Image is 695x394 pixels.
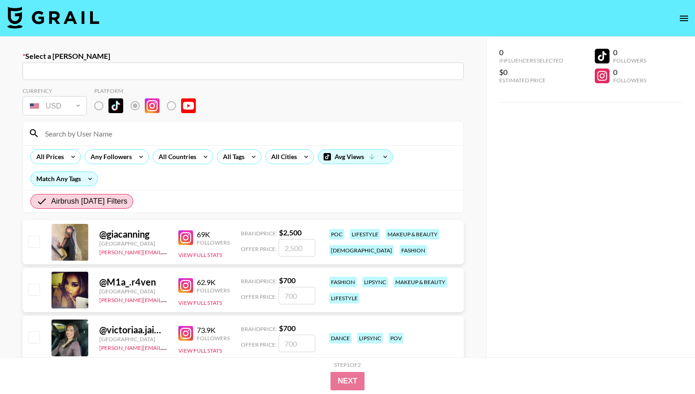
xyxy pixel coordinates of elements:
div: All Cities [266,150,299,164]
div: Platform [94,87,203,94]
div: [GEOGRAPHIC_DATA] [99,240,167,247]
div: Influencers Selected [499,57,563,64]
span: Brand Price: [241,278,277,285]
span: Offer Price: [241,341,277,348]
div: pov [388,333,404,343]
div: Followers [197,287,230,294]
div: lipsync [357,333,383,343]
div: 0 [613,48,646,57]
div: Followers [197,239,230,246]
a: [PERSON_NAME][EMAIL_ADDRESS][PERSON_NAME][DOMAIN_NAME] [99,247,279,256]
img: YouTube [181,98,196,113]
div: poc [329,229,344,240]
img: TikTok [108,98,123,113]
div: @ giacanning [99,228,167,240]
span: Brand Price: [241,325,277,332]
div: Any Followers [85,150,134,164]
div: 69K [197,230,230,239]
div: Estimated Price [499,77,563,84]
div: makeup & beauty [393,277,447,287]
div: [GEOGRAPHIC_DATA] [99,336,167,343]
span: Offer Price: [241,246,277,252]
div: Currency [23,87,87,94]
div: Avg Views [318,150,393,164]
span: Airbrush [DATE] Filters [51,196,127,207]
a: [PERSON_NAME][EMAIL_ADDRESS][DOMAIN_NAME] [99,343,235,351]
div: 0 [613,68,646,77]
input: 700 [279,287,315,304]
button: View Full Stats [178,299,222,306]
div: List locked to Instagram. [94,96,203,115]
strong: $ 700 [279,276,296,285]
div: [DEMOGRAPHIC_DATA] [329,245,394,256]
div: lifestyle [329,293,359,303]
div: Currency is locked to USD [23,94,87,117]
strong: $ 700 [279,324,296,332]
button: Next [330,372,365,390]
span: Offer Price: [241,293,277,300]
div: 62.9K [197,278,230,287]
span: Brand Price: [241,230,277,237]
div: USD [24,98,85,114]
div: makeup & beauty [386,229,439,240]
strong: $ 2,500 [279,228,302,237]
div: lipsync [362,277,388,287]
div: All Countries [153,150,198,164]
button: open drawer [675,9,693,28]
div: Match Any Tags [31,172,97,186]
div: lifestyle [350,229,380,240]
div: fashion [329,277,357,287]
img: Instagram [145,98,160,113]
div: All Tags [217,150,246,164]
div: Followers [613,77,646,84]
div: fashion [399,245,427,256]
div: Followers [613,57,646,64]
img: Instagram [178,230,193,245]
label: Select a [PERSON_NAME] [23,51,464,61]
input: Search by User Name [40,126,458,141]
input: 2,500 [279,239,315,257]
div: [GEOGRAPHIC_DATA] [99,288,167,295]
a: [PERSON_NAME][EMAIL_ADDRESS][DOMAIN_NAME] [99,295,235,303]
div: $0 [499,68,563,77]
button: View Full Stats [178,347,222,354]
input: 700 [279,335,315,352]
button: View Full Stats [178,251,222,258]
img: Instagram [178,278,193,293]
div: 73.9K [197,325,230,335]
div: Step 1 of 2 [334,361,361,368]
div: @ victoriaa.jaimess [99,324,167,336]
img: Grail Talent [7,6,99,29]
div: dance [329,333,352,343]
div: All Prices [31,150,66,164]
div: Followers [197,335,230,342]
div: 0 [499,48,563,57]
img: Instagram [178,326,193,341]
div: @ M1a_.r4ven [99,276,167,288]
